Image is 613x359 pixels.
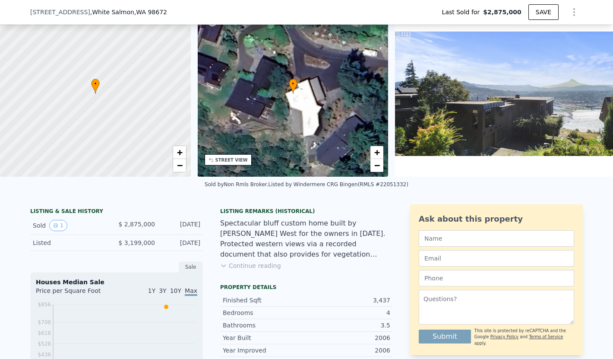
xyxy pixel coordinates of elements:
[118,221,155,228] span: $ 2,875,000
[205,181,268,187] div: Sold by Non Rmls Broker .
[30,8,90,16] span: [STREET_ADDRESS]
[36,286,117,300] div: Price per Square Foot
[159,287,166,294] span: 3Y
[528,4,559,20] button: SAVE
[223,346,306,355] div: Year Improved
[220,284,393,291] div: Property details
[162,220,200,231] div: [DATE]
[474,328,574,346] div: This site is protected by reCAPTCHA and the Google and apply.
[148,287,155,294] span: 1Y
[90,8,167,16] span: , White Salmon
[162,238,200,247] div: [DATE]
[30,208,203,216] div: LISTING & SALE HISTORY
[38,319,51,325] tspan: $708
[173,159,186,172] a: Zoom out
[289,80,297,88] span: •
[374,160,380,171] span: −
[306,308,390,317] div: 4
[91,80,100,88] span: •
[91,79,100,94] div: •
[118,239,155,246] span: $ 3,199,000
[223,308,306,317] div: Bedrooms
[38,302,51,308] tspan: $856
[419,213,574,225] div: Ask about this property
[177,147,182,158] span: +
[306,346,390,355] div: 2006
[419,270,574,286] input: Phone
[223,321,306,330] div: Bathrooms
[170,287,181,294] span: 10Y
[36,278,197,286] div: Houses Median Sale
[490,334,518,339] a: Privacy Policy
[173,146,186,159] a: Zoom in
[370,159,383,172] a: Zoom out
[38,341,51,347] tspan: $528
[370,146,383,159] a: Zoom in
[483,8,521,16] span: $2,875,000
[223,334,306,342] div: Year Built
[306,321,390,330] div: 3.5
[179,261,203,273] div: Sale
[134,9,167,16] span: , WA 98672
[33,220,110,231] div: Sold
[177,160,182,171] span: −
[419,250,574,267] input: Email
[529,334,563,339] a: Terms of Service
[442,8,483,16] span: Last Sold for
[419,330,471,343] button: Submit
[268,181,408,187] div: Listed by Windermere CRG Bingen (RMLS #22051332)
[419,230,574,247] input: Name
[566,3,583,21] button: Show Options
[289,79,297,94] div: •
[38,330,51,336] tspan: $618
[220,208,393,215] div: Listing Remarks (Historical)
[374,147,380,158] span: +
[215,157,248,163] div: STREET VIEW
[306,334,390,342] div: 2006
[33,238,110,247] div: Listed
[185,287,197,296] span: Max
[49,220,67,231] button: View historical data
[306,296,390,305] div: 3,437
[38,352,51,358] tspan: $438
[220,218,393,260] div: Spectacular bluff custom home built by [PERSON_NAME] West for the owners in [DATE]. Protected wes...
[223,296,306,305] div: Finished Sqft
[220,261,281,270] button: Continue reading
